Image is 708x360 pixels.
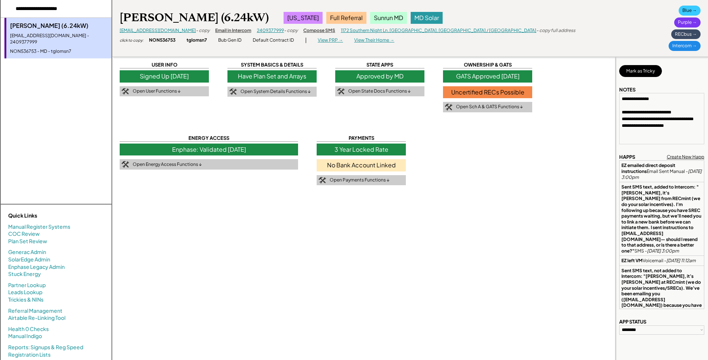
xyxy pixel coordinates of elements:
[445,104,452,110] img: tool-icon.png
[443,86,532,98] div: Uncertified RECs Possible
[8,230,40,238] a: COC Review
[348,88,411,94] div: Open State Docs Functions ↓
[240,89,311,95] div: Open System Details Functions ↓
[335,70,424,82] div: Approved by MD
[411,12,443,24] div: MD Solar
[335,61,424,68] div: STATE APPS
[8,314,65,322] a: Airtable Re-Linking Tool
[443,70,532,82] div: GATS Approved [DATE]
[318,37,343,44] div: View PRP →
[619,65,662,77] button: Mark as Tricky
[619,318,646,325] div: APP STATUS
[218,37,242,44] div: Bub Gen ID
[679,6,701,16] div: Blue →
[253,37,294,44] div: Default Contract ID
[8,238,47,245] a: Plan Set Review
[621,268,702,332] div: SMS -
[120,135,298,142] div: ENERGY ACCESS
[621,258,696,264] div: Voicemail -
[536,28,575,34] div: - copy full address
[621,268,702,325] strong: Sent SMS text, not added to Intercom: "[PERSON_NAME], it’s [PERSON_NAME] at RECmint (we do your s...
[8,351,51,359] a: Registration Lists
[621,258,643,263] strong: EZ left VM
[187,37,207,44] div: tglomsn7
[303,28,335,34] div: Compose SMS
[229,89,237,95] img: tool-icon.png
[149,37,175,44] div: NON536753
[674,17,701,28] div: Purple →
[284,28,298,34] div: - copy
[122,88,129,95] img: tool-icon.png
[120,144,298,155] div: Enphase: Validated [DATE]
[337,88,345,95] img: tool-icon.png
[8,344,83,351] a: Reports: Signups & Reg Speed
[8,325,49,333] a: Health 0 Checks
[10,33,108,45] div: [EMAIL_ADDRESS][DOMAIN_NAME] - 2409377999
[619,154,635,160] div: HAPPS
[8,296,43,303] a: Trickies & NINs
[647,248,679,254] em: [DATE] 3:00pm
[456,104,523,110] div: Open Sch A & GATS Functions ↓
[621,163,702,180] div: Email Sent Manual -
[8,256,50,263] a: SolarEdge Admin
[8,332,42,340] a: Manual Indigo
[317,159,406,171] div: No Bank Account Linked
[8,263,65,271] a: Enphase Legacy Admin
[354,37,394,44] div: View Their Home →
[227,70,317,82] div: Have Plan Set and Arrays
[8,223,70,231] a: Manual Register Systems
[196,28,210,34] div: - copy
[621,184,702,254] div: SMS -
[8,212,83,219] div: Quick Links
[621,184,702,254] strong: Sent SMS text, added to Intercom: "[PERSON_NAME], it's [PERSON_NAME] from RECmint (we do your sol...
[120,70,209,82] div: Signed Up [DATE]
[669,41,701,51] div: Intercom →
[8,282,46,289] a: Partner Lookup
[619,86,636,93] div: NOTES
[317,144,406,155] div: 3 Year Locked Rate
[122,161,129,168] img: tool-icon.png
[667,154,704,160] div: Create New Happ
[330,177,389,183] div: Open Payments Functions ↓
[284,12,323,24] div: [US_STATE]
[120,38,143,43] div: click to copy:
[8,248,46,256] a: Generac Admin
[621,163,676,174] strong: EZ emailed direct deposit instructions
[341,28,536,33] a: 1172 Southern Night Ln, [GEOGRAPHIC_DATA], [GEOGRAPHIC_DATA] / [GEOGRAPHIC_DATA]
[10,22,108,30] div: [PERSON_NAME] (6.24kW)
[8,289,42,296] a: Leads Lookup
[133,88,181,94] div: Open User Functions ↓
[370,12,407,24] div: Sunrun MD
[621,168,702,180] em: [DATE] 3:00pm
[257,28,284,33] a: 2409377999
[215,28,251,34] div: Email in Intercom
[319,177,326,184] img: tool-icon.png
[443,61,532,68] div: OWNERSHIP & GATS
[305,36,307,44] div: |
[133,161,202,168] div: Open Energy Access Functions ↓
[120,28,196,33] a: [EMAIL_ADDRESS][DOMAIN_NAME]
[120,10,269,25] div: [PERSON_NAME] (6.24kW)
[326,12,366,24] div: Full Referral
[120,61,209,68] div: USER INFO
[671,29,701,39] div: RECbus →
[8,270,41,278] a: Stuck Energy
[227,61,317,68] div: SYSTEM BASICS & DETAILS
[666,258,696,263] em: [DATE] 11:12am
[8,307,62,315] a: Referral Management
[10,48,108,55] div: NON536753 - MD - tglomsn7
[317,135,406,142] div: PAYMENTS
